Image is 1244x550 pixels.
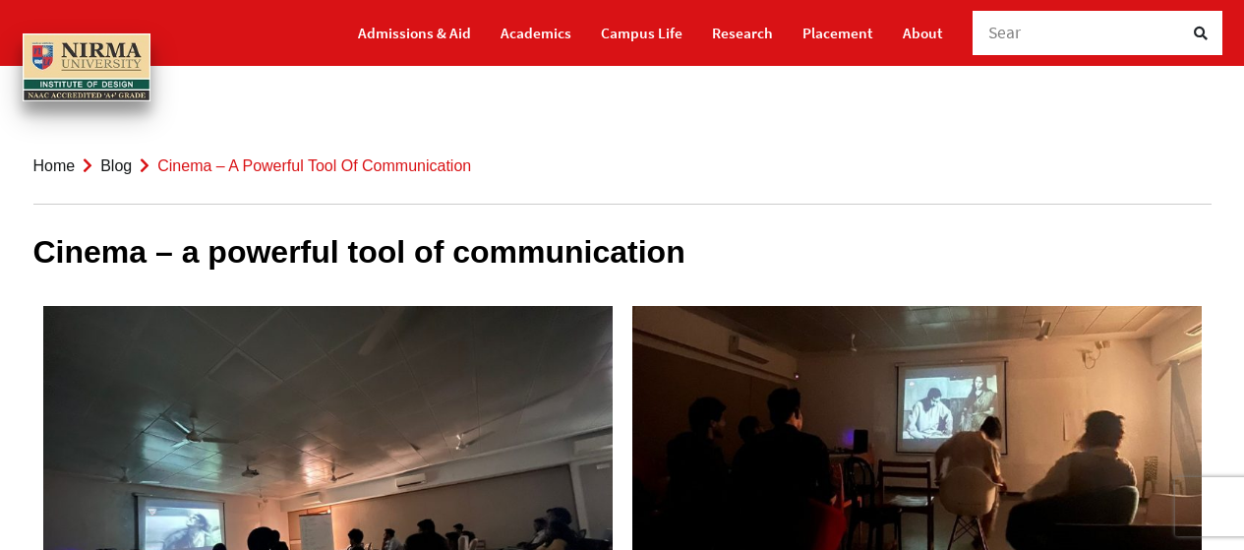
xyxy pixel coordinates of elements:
a: About [903,16,943,50]
h1: Cinema – a powerful tool of communication [33,233,1212,271]
a: Research [712,16,773,50]
img: main_logo [23,33,150,101]
a: Admissions & Aid [358,16,471,50]
a: Home [33,157,76,174]
span: Cinema – a powerful tool of communication [157,157,471,174]
nav: breadcrumb [33,128,1212,205]
a: Placement [802,16,873,50]
a: Campus Life [601,16,682,50]
a: Academics [501,16,571,50]
span: Sear [988,22,1022,43]
a: Blog [100,157,132,174]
